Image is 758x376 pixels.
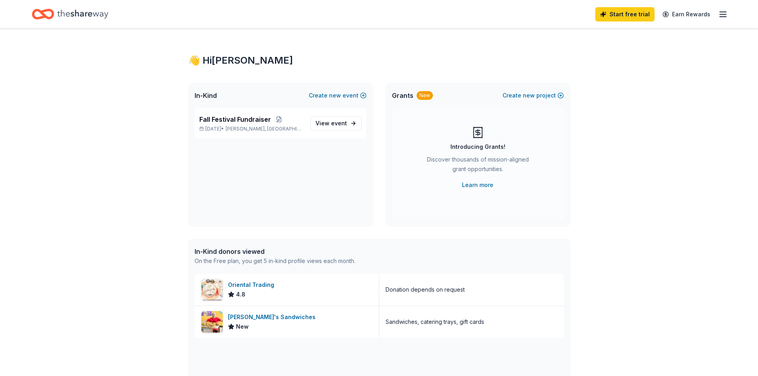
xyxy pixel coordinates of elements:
a: Earn Rewards [658,7,715,21]
div: New [417,91,433,100]
img: Image for Oriental Trading [201,279,223,300]
div: On the Free plan, you get 5 in-kind profile views each month. [195,256,355,266]
div: Donation depends on request [386,285,465,294]
span: Grants [392,91,413,100]
a: View event [310,116,362,131]
div: Introducing Grants! [450,142,505,152]
span: event [331,120,347,127]
span: View [316,119,347,128]
span: new [329,91,341,100]
span: New [236,322,249,331]
span: 4.8 [236,290,246,299]
span: new [523,91,535,100]
p: [DATE] • [199,126,304,132]
div: [PERSON_NAME]'s Sandwiches [228,312,319,322]
a: Start free trial [595,7,655,21]
div: In-Kind donors viewed [195,247,355,256]
button: Createnewevent [309,91,366,100]
div: 👋 Hi [PERSON_NAME] [188,54,570,67]
a: Home [32,5,108,23]
span: [PERSON_NAME], [GEOGRAPHIC_DATA] [226,126,304,132]
div: Sandwiches, catering trays, gift cards [386,317,484,327]
a: Learn more [462,180,493,190]
img: Image for Ike's Sandwiches [201,311,223,333]
span: In-Kind [195,91,217,100]
div: Discover thousands of mission-aligned grant opportunities. [424,155,532,177]
button: Createnewproject [503,91,564,100]
span: Fall Festival Fundraiser [199,115,271,124]
div: Oriental Trading [228,280,277,290]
